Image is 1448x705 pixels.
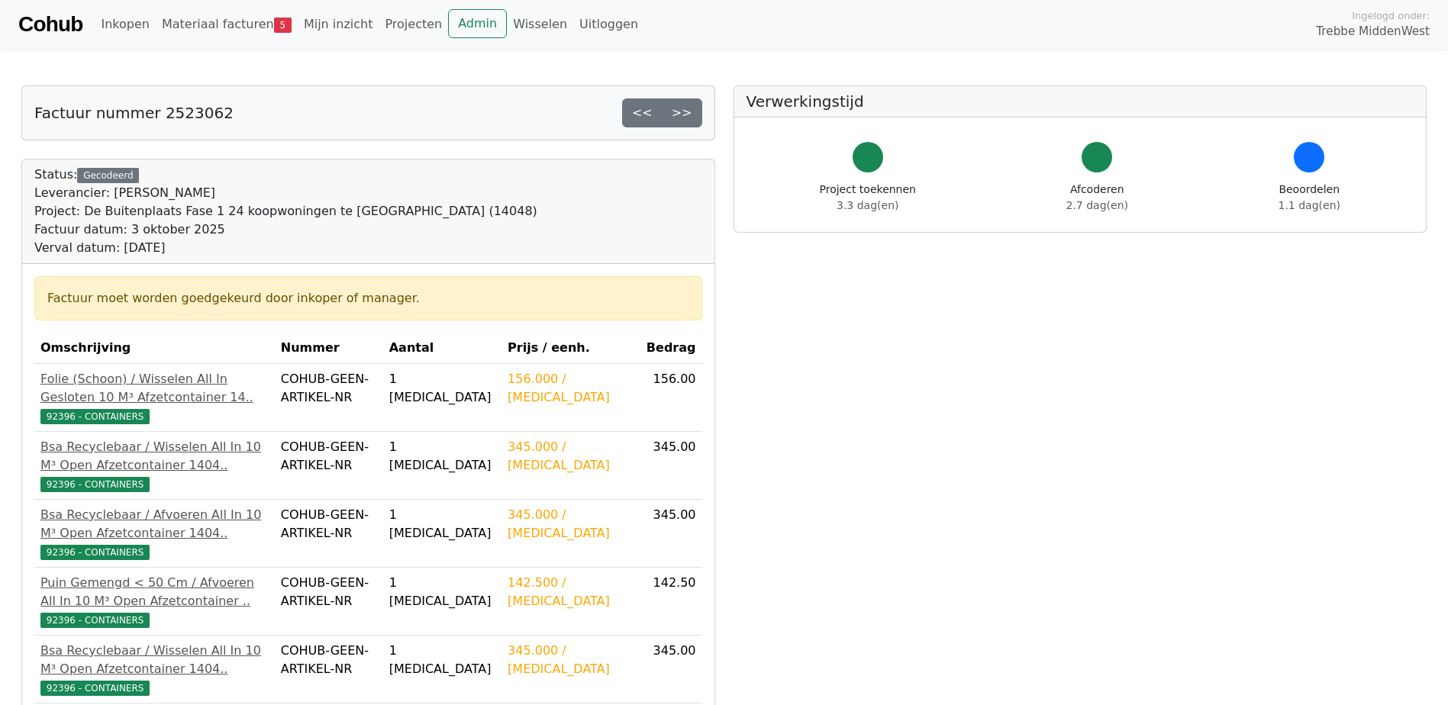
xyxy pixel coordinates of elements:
[40,506,269,561] a: Bsa Recyclebaar / Afvoeren All In 10 M³ Open Afzetcontainer 1404..92396 - CONTAINERS
[40,438,269,493] a: Bsa Recyclebaar / Wisselen All In 10 M³ Open Afzetcontainer 1404..92396 - CONTAINERS
[18,6,82,43] a: Cohub
[448,9,507,38] a: Admin
[639,500,701,568] td: 345.00
[508,370,633,407] div: 156.000 / [MEDICAL_DATA]
[389,506,495,542] div: 1 [MEDICAL_DATA]
[77,168,139,183] div: Gecodeerd
[508,506,633,542] div: 345.000 / [MEDICAL_DATA]
[40,642,269,697] a: Bsa Recyclebaar / Wisselen All In 10 M³ Open Afzetcontainer 1404..92396 - CONTAINERS
[34,239,537,257] div: Verval datum: [DATE]
[275,500,383,568] td: COHUB-GEEN-ARTIKEL-NR
[34,221,537,239] div: Factuur datum: 3 oktober 2025
[639,333,701,364] th: Bedrag
[40,574,269,629] a: Puin Gemengd < 50 Cm / Afvoeren All In 10 M³ Open Afzetcontainer ..92396 - CONTAINERS
[40,438,269,475] div: Bsa Recyclebaar / Wisselen All In 10 M³ Open Afzetcontainer 1404..
[1066,182,1128,214] div: Afcoderen
[383,333,501,364] th: Aantal
[389,370,495,407] div: 1 [MEDICAL_DATA]
[34,333,275,364] th: Omschrijving
[274,18,292,33] span: 5
[40,642,269,678] div: Bsa Recyclebaar / Wisselen All In 10 M³ Open Afzetcontainer 1404..
[275,568,383,636] td: COHUB-GEEN-ARTIKEL-NR
[389,574,495,610] div: 1 [MEDICAL_DATA]
[622,98,663,127] a: <<
[508,642,633,678] div: 345.000 / [MEDICAL_DATA]
[40,370,269,407] div: Folie (Schoon) / Wisselen All In Gesloten 10 M³ Afzetcontainer 14..
[379,9,448,40] a: Projecten
[40,370,269,425] a: Folie (Schoon) / Wisselen All In Gesloten 10 M³ Afzetcontainer 14..92396 - CONTAINERS
[639,364,701,432] td: 156.00
[275,364,383,432] td: COHUB-GEEN-ARTIKEL-NR
[508,438,633,475] div: 345.000 / [MEDICAL_DATA]
[40,409,150,424] span: 92396 - CONTAINERS
[40,574,269,610] div: Puin Gemengd < 50 Cm / Afvoeren All In 10 M³ Open Afzetcontainer ..
[40,545,150,560] span: 92396 - CONTAINERS
[275,333,383,364] th: Nummer
[34,184,537,202] div: Leverancier: [PERSON_NAME]
[639,636,701,703] td: 345.00
[1352,8,1430,23] span: Ingelogd onder:
[275,432,383,500] td: COHUB-GEEN-ARTIKEL-NR
[820,182,916,214] div: Project toekennen
[34,202,537,221] div: Project: De Buitenplaats Fase 1 24 koopwoningen te [GEOGRAPHIC_DATA] (14048)
[34,104,234,122] h5: Factuur nummer 2523062
[1279,199,1340,211] span: 1.1 dag(en)
[156,9,298,40] a: Materiaal facturen5
[507,9,573,40] a: Wisselen
[501,333,639,364] th: Prijs / eenh.
[275,636,383,703] td: COHUB-GEEN-ARTIKEL-NR
[40,613,150,628] span: 92396 - CONTAINERS
[508,574,633,610] div: 142.500 / [MEDICAL_DATA]
[40,681,150,696] span: 92396 - CONTAINERS
[639,568,701,636] td: 142.50
[662,98,702,127] a: >>
[747,92,1414,111] h5: Verwerkingstijd
[298,9,379,40] a: Mijn inzicht
[837,199,898,211] span: 3.3 dag(en)
[389,438,495,475] div: 1 [MEDICAL_DATA]
[40,506,269,542] div: Bsa Recyclebaar / Afvoeren All In 10 M³ Open Afzetcontainer 1404..
[1279,182,1340,214] div: Beoordelen
[1066,199,1128,211] span: 2.7 dag(en)
[40,477,150,492] span: 92396 - CONTAINERS
[34,166,537,257] div: Status:
[389,642,495,678] div: 1 [MEDICAL_DATA]
[47,289,689,307] div: Factuur moet worden goedgekeurd door inkoper of manager.
[573,9,644,40] a: Uitloggen
[1316,23,1430,40] span: Trebbe MiddenWest
[95,9,155,40] a: Inkopen
[639,432,701,500] td: 345.00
